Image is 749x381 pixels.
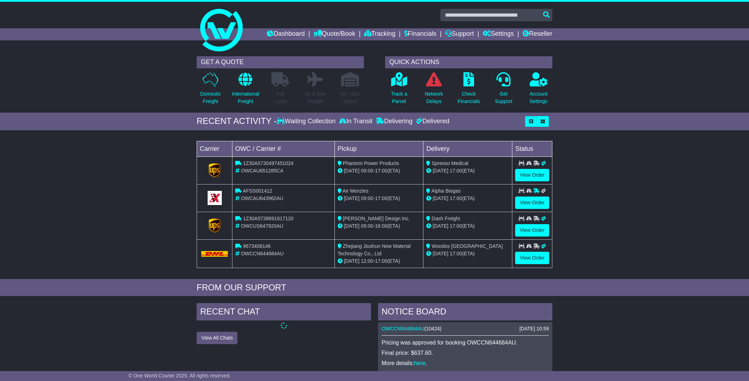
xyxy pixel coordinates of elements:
td: Carrier [197,141,232,157]
a: CheckFinancials [457,72,480,109]
a: Support [445,28,474,40]
a: DomesticFreight [200,72,221,109]
span: 1Z30A5730497451024 [243,160,293,166]
span: Zhejiang Jiushun New Material Technology Co., Ltd [338,243,411,256]
span: 09:00 [361,195,373,201]
div: - (ETA) [338,222,421,230]
span: Woodos [GEOGRAPHIC_DATA] [432,243,503,249]
p: Air / Sea Depot [340,90,360,105]
span: 17:00 [450,195,462,201]
a: Settings [483,28,514,40]
p: Domestic Freight [200,90,221,105]
a: Quote/Book [314,28,355,40]
img: DHL.png [201,251,228,257]
span: OWCAU651285CA [241,168,283,174]
p: Final price: $637.60. [382,349,549,356]
span: 10424 [426,326,440,331]
span: Spresso Medical [432,160,468,166]
div: [DATE] 10:59 [519,326,549,332]
span: [DATE] [344,223,360,229]
a: Financials [404,28,437,40]
a: here [414,360,426,366]
div: - (ETA) [338,257,421,265]
span: 16:00 [375,223,387,229]
a: Track aParcel [390,72,407,109]
p: Check Financials [458,90,480,105]
span: Phantom Power Products [343,160,399,166]
span: Alpha Biogas [432,188,461,194]
div: Delivering [374,118,414,125]
div: (ETA) [426,250,509,257]
span: [DATE] [344,258,360,264]
p: Track a Parcel [391,90,407,105]
span: [DATE] [433,223,448,229]
td: OWC / Carrier # [232,141,335,157]
span: © One World Courier 2025. All rights reserved. [128,373,231,379]
td: Delivery [423,141,512,157]
a: NetworkDelays [424,72,443,109]
p: Network Delays [425,90,443,105]
span: [DATE] [433,251,448,256]
span: 17:00 [375,195,387,201]
a: Dashboard [267,28,305,40]
div: Waiting Collection [277,118,337,125]
span: 17:00 [375,168,387,174]
span: [DATE] [344,168,360,174]
a: OWCCN644684AU [382,326,424,331]
span: 17:00 [375,258,387,264]
div: (ETA) [426,167,509,175]
button: View All Chats [197,332,237,344]
span: 17:00 [450,251,462,256]
a: AccountSettings [529,72,548,109]
span: 1Z30A5738691817120 [243,216,293,221]
div: Delivered [414,118,449,125]
div: RECENT ACTIVITY - [197,116,277,126]
div: RECENT CHAT [197,303,371,322]
div: - (ETA) [338,195,421,202]
a: GetSupport [495,72,513,109]
a: View Order [515,169,549,181]
p: Air & Sea Freight [305,90,326,105]
div: - (ETA) [338,167,421,175]
p: International Freight [232,90,259,105]
span: 17:00 [450,168,462,174]
p: Account Settings [530,90,548,105]
img: GetCarrierServiceLogo [209,218,221,233]
span: [DATE] [344,195,360,201]
span: 09:00 [361,168,373,174]
div: NOTICE BOARD [378,303,552,322]
p: Get Support [495,90,512,105]
p: Full Loads [271,90,289,105]
span: [DATE] [433,195,448,201]
img: GetCarrierServiceLogo [209,163,221,177]
span: OWCUS647920AU [241,223,283,229]
td: Status [512,141,552,157]
div: In Transit [337,118,374,125]
span: OWCAU643962AU [241,195,283,201]
div: FROM OUR SUPPORT [197,283,552,293]
p: Pricing was approved for booking OWCCN644684AU. [382,339,549,346]
span: 12:00 [361,258,373,264]
span: 17:00 [450,223,462,229]
span: OWCCN644684AU [241,251,284,256]
a: Reseller [523,28,552,40]
div: GET A QUOTE [197,56,364,68]
div: QUICK ACTIONS [385,56,552,68]
span: AFSS001412 [243,188,272,194]
div: (ETA) [426,195,509,202]
p: More details: . [382,360,549,366]
span: Dash Freight [432,216,460,221]
span: 9673408146 [243,243,271,249]
a: Tracking [364,28,395,40]
a: View Order [515,252,549,264]
td: Pickup [334,141,423,157]
div: (ETA) [426,222,509,230]
span: Air Menzies [343,188,368,194]
span: [PERSON_NAME] Design Inc. [343,216,410,221]
span: [DATE] [433,168,448,174]
a: View Order [515,224,549,237]
a: InternationalFreight [231,72,259,109]
div: ( ) [382,326,549,332]
span: 09:00 [361,223,373,229]
img: GetCarrierServiceLogo [208,191,222,205]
